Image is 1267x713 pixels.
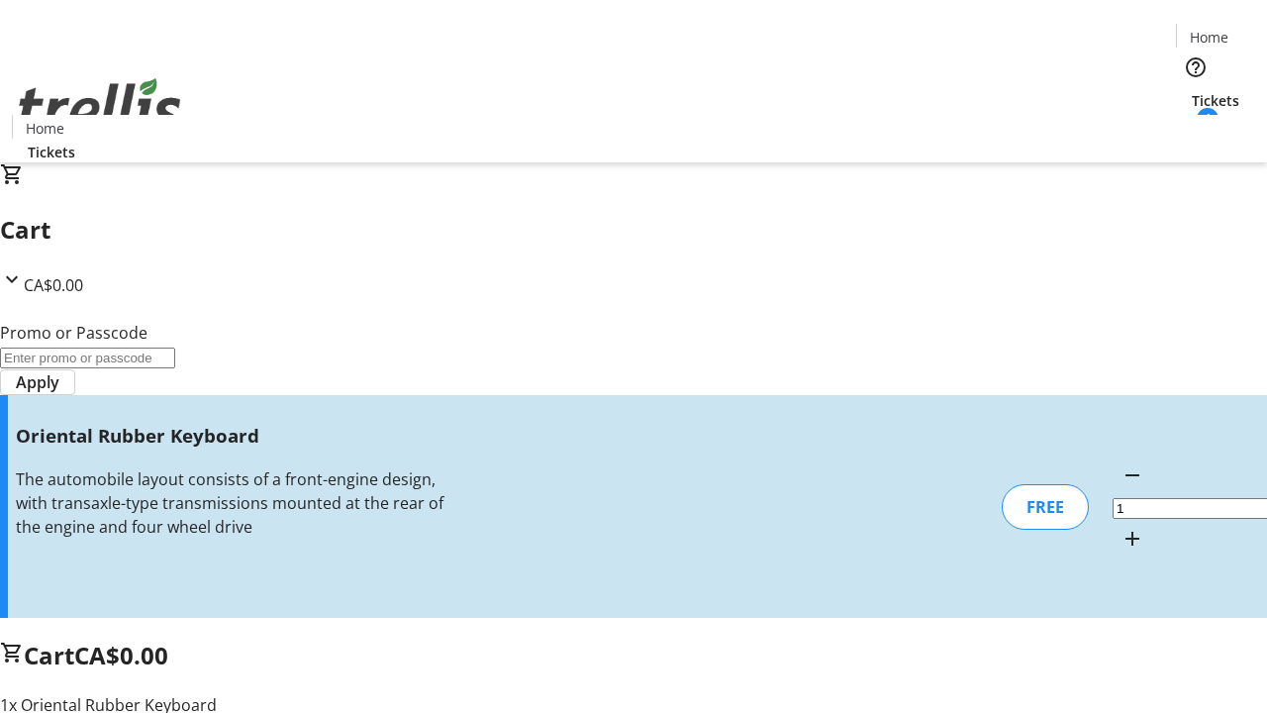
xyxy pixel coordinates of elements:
span: CA$0.00 [24,274,83,296]
a: Home [1177,27,1240,48]
a: Home [13,118,76,139]
h3: Oriental Rubber Keyboard [16,422,448,450]
span: Tickets [28,142,75,162]
a: Tickets [12,142,91,162]
div: FREE [1002,484,1089,530]
a: Tickets [1176,90,1255,111]
div: The automobile layout consists of a front-engine design, with transaxle-type transmissions mounte... [16,467,448,539]
button: Decrement by one [1113,456,1152,495]
img: Orient E2E Organization 8EfLua6WHE's Logo [12,56,188,155]
button: Increment by one [1113,519,1152,559]
span: Home [1190,27,1228,48]
button: Cart [1176,111,1216,151]
button: Help [1176,48,1216,87]
span: Home [26,118,64,139]
span: Apply [16,370,59,394]
span: Tickets [1192,90,1239,111]
span: CA$0.00 [74,639,168,671]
